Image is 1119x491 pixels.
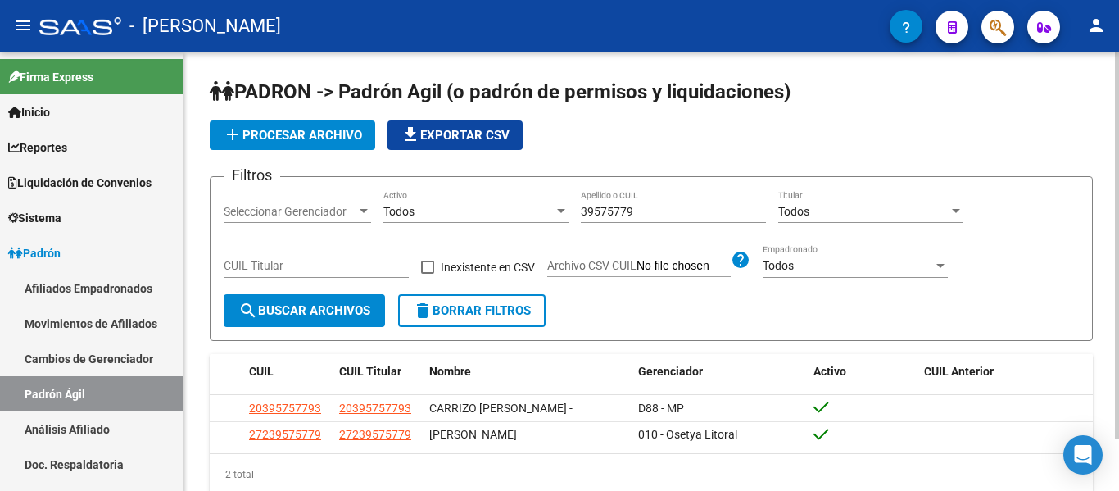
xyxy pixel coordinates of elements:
[210,80,791,103] span: PADRON -> Padrón Agil (o padrón de permisos y liquidaciones)
[413,301,433,321] mat-icon: delete
[210,120,375,150] button: Procesar archivo
[638,365,703,378] span: Gerenciador
[224,205,356,219] span: Seleccionar Gerenciador
[1086,16,1106,35] mat-icon: person
[547,259,637,272] span: Archivo CSV CUIL
[224,164,280,187] h3: Filtros
[441,257,535,277] span: Inexistente en CSV
[807,354,917,389] datatable-header-cell: Activo
[429,428,517,441] span: [PERSON_NAME]
[8,209,61,227] span: Sistema
[383,205,415,218] span: Todos
[401,125,420,144] mat-icon: file_download
[401,128,510,143] span: Exportar CSV
[638,402,684,415] span: D88 - MP
[333,354,423,389] datatable-header-cell: CUIL Titular
[13,16,33,35] mat-icon: menu
[398,294,546,327] button: Borrar Filtros
[413,303,531,318] span: Borrar Filtros
[224,294,385,327] button: Buscar Archivos
[429,365,471,378] span: Nombre
[637,259,731,274] input: Archivo CSV CUIL
[924,365,994,378] span: CUIL Anterior
[223,128,362,143] span: Procesar archivo
[423,354,632,389] datatable-header-cell: Nombre
[763,259,794,272] span: Todos
[242,354,333,389] datatable-header-cell: CUIL
[339,428,411,441] span: 27239575779
[632,354,808,389] datatable-header-cell: Gerenciador
[813,365,846,378] span: Activo
[8,244,61,262] span: Padrón
[8,174,152,192] span: Liquidación de Convenios
[339,365,401,378] span: CUIL Titular
[8,139,67,157] span: Reportes
[638,428,737,441] span: 010 - Osetya Litoral
[429,402,573,415] span: CARRIZO [PERSON_NAME] -
[8,103,50,121] span: Inicio
[339,402,411,415] span: 20395757793
[778,205,809,218] span: Todos
[249,428,321,441] span: 27239575779
[238,301,258,321] mat-icon: search
[223,125,242,144] mat-icon: add
[1063,435,1103,475] div: Open Intercom Messenger
[917,354,1094,389] datatable-header-cell: CUIL Anterior
[249,365,274,378] span: CUIL
[731,250,750,270] mat-icon: help
[387,120,523,150] button: Exportar CSV
[129,8,281,44] span: - [PERSON_NAME]
[249,402,321,415] span: 20395757793
[8,68,93,86] span: Firma Express
[238,303,370,318] span: Buscar Archivos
